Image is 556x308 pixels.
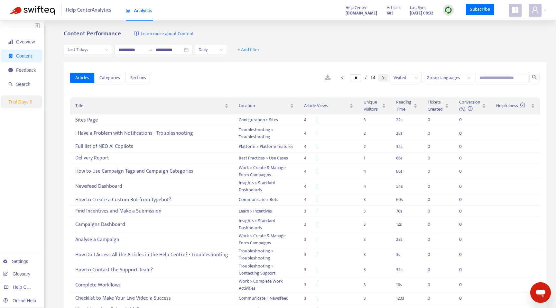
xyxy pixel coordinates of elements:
[75,141,228,152] div: Full list of NEO AI Copilots
[304,266,317,273] div: 3
[70,97,233,114] th: Title
[396,116,417,123] div: 22 s
[75,249,228,260] div: How Do I Access All the Articles in the Help Centre? - Troubleshooting
[396,183,417,190] div: 54 s
[3,298,36,303] a: Online Help
[130,74,146,81] span: Sections
[459,281,472,288] div: 0
[459,196,472,203] div: 0
[199,45,223,55] span: Daily
[364,143,386,150] div: 2
[396,196,417,203] div: 60 s
[234,114,299,126] td: Configuration > Sites
[364,208,386,215] div: 3
[16,68,36,73] span: Feedback
[234,164,299,179] td: Work > Create & Manage Form Campaigns
[304,168,317,175] div: 4
[459,208,472,215] div: 0
[364,183,386,190] div: 4
[396,251,417,258] div: 3 s
[396,236,417,243] div: 28 s
[148,47,153,52] span: swap-right
[387,10,394,17] strong: 685
[8,99,32,104] span: Trial Days: 0
[459,98,480,113] span: Conversion (%)
[396,155,417,162] div: 66 s
[428,183,440,190] div: 0
[94,73,125,83] button: Categories
[304,295,317,302] div: 3
[391,97,422,114] th: Reading Time
[234,293,299,304] td: Communicate > Newsfeed
[3,271,30,276] a: Glossary
[350,74,375,82] li: 8/14
[68,45,108,55] span: Last 7 days
[459,251,472,258] div: 0
[234,277,299,293] td: Work > Complete Work Activities
[428,295,440,302] div: 0
[233,45,264,55] button: + Add filter
[234,232,299,247] td: Work > Create & Manage Form Campaigns
[428,221,440,228] div: 0
[378,74,388,82] button: right
[364,251,386,258] div: 3
[134,31,139,36] img: image-link
[364,168,386,175] div: 4
[364,281,386,288] div: 3
[428,208,440,215] div: 0
[459,236,472,243] div: 0
[239,102,289,109] span: Location
[459,155,472,162] div: 0
[126,8,130,13] span: area-chart
[304,251,317,258] div: 3
[66,4,111,16] span: Help Center Analytics
[428,155,440,162] div: 0
[346,10,377,17] strong: [DOMAIN_NAME]
[396,99,412,113] span: Reading Time
[304,236,317,243] div: 3
[237,46,260,54] span: + Add filter
[428,168,440,175] div: 0
[16,39,35,44] span: Overview
[459,168,472,175] div: 0
[422,97,454,114] th: Tickets Created
[530,282,551,303] iframe: Button to launch messaging window
[75,219,228,230] div: Campaigns Dashboard
[75,206,228,217] div: Find Incentives and Make a Submission
[337,74,347,82] li: Previous Page
[304,116,317,123] div: 4
[234,152,299,164] td: Best Practices > Use Cases
[364,130,386,137] div: 2
[234,179,299,194] td: Insights > Standard Dashboards
[234,126,299,141] td: Troubleshooting > Troubleshooting
[428,143,440,150] div: 0
[234,247,299,262] td: Troubleshooting > Troubleshooting
[428,281,440,288] div: 0
[394,73,418,83] span: Visited
[496,102,525,109] span: Helpfulness
[125,73,151,83] button: Sections
[3,259,28,264] a: Settings
[75,128,228,139] div: I Have a Problem with Notifications - Troubleshooting
[364,196,386,203] div: 3
[75,153,228,163] div: Delivery Report
[234,217,299,232] td: Insights > Standard Dashboards
[8,68,13,72] span: message
[75,115,228,125] div: Sites Page
[304,196,317,203] div: 4
[304,221,317,228] div: 3
[444,6,452,14] img: sync.dc5367851b00ba804db3.png
[410,4,426,11] span: Last Sync
[396,208,417,215] div: 76 s
[75,293,228,303] div: Checklist to Make Your Live Video a Success
[304,143,317,150] div: 4
[8,40,13,44] span: signal
[459,295,472,302] div: 0
[428,99,444,113] span: Tickets Created
[304,102,348,109] span: Article Views
[396,281,417,288] div: 16 s
[364,236,386,243] div: 3
[364,221,386,228] div: 3
[8,82,13,86] span: search
[428,236,440,243] div: 0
